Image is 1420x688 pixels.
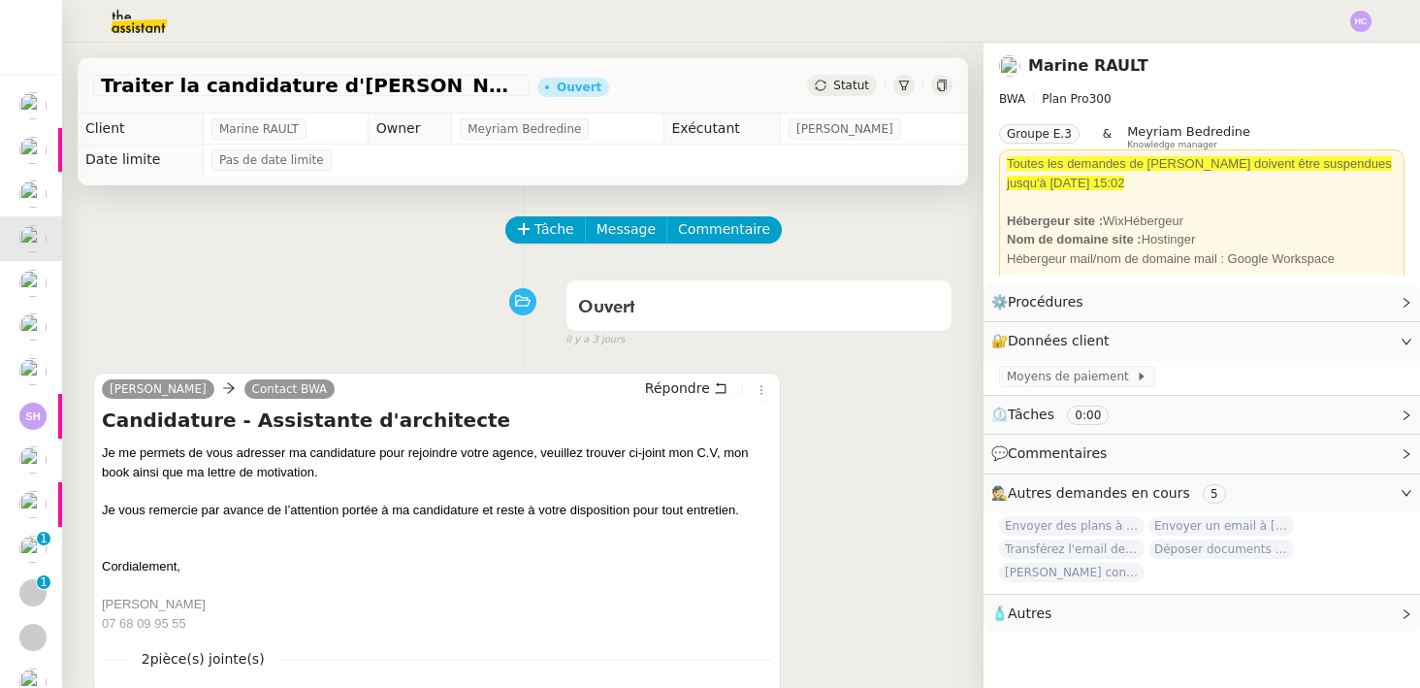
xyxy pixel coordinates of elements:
span: 🧴 [991,606,1051,621]
nz-badge-sup: 1 [37,532,50,545]
td: Date limite [78,145,203,176]
img: users%2FWH1OB8fxGAgLOjAz1TtlPPgOcGL2%2Favatar%2F32e28291-4026-4208-b892-04f74488d877 [19,536,47,563]
span: Autres [1008,606,1051,621]
span: Procédures [1008,294,1083,310]
nz-tag: 5 [1203,484,1226,504]
span: ⚙️ [991,291,1092,313]
div: ⏲️Tâches 0:00 [984,396,1420,434]
nz-badge-sup: 1 [37,575,50,589]
span: Message [597,218,656,241]
button: Répondre [638,377,734,399]
div: 💬Commentaires [984,435,1420,473]
nz-tag: 0:00 [1067,406,1109,425]
span: 🕵️ [991,485,1234,501]
span: 2 [128,648,278,671]
span: 300 [1089,92,1112,106]
nz-tag: Groupe E.3 [999,124,1080,144]
div: Hébergeur mail/nom de domaine mail : Google Workspace [1007,249,1397,269]
span: Commentaire [678,218,770,241]
span: Déposer documents sur espace OPCO [1148,540,1294,559]
span: [PERSON_NAME] contrat d'archi sur site de l'ordre [999,563,1145,582]
span: Meyriam Bedredine [1127,124,1250,139]
img: users%2FNmPW3RcGagVdwlUj0SIRjiM8zA23%2Favatar%2Fb3e8f68e-88d8-429d-a2bd-00fb6f2d12db [19,313,47,341]
h4: Candidature - Assistante d'architecte [102,407,772,434]
button: Commentaire [666,216,782,244]
a: Marine RAULT [1028,56,1148,75]
button: Message [585,216,667,244]
div: 🔐Données client [984,322,1420,360]
p: 1 [40,532,48,549]
span: ⏲️ [991,407,1125,422]
span: Toutes les demandes de [PERSON_NAME] doivent être suspendues jusqu'à [DATE] 15:02 [1007,156,1392,190]
span: Commentaires [1008,445,1107,461]
img: users%2Fa6PbEmLwvGXylUqKytRPpDpAx153%2Favatar%2Ffanny.png [19,270,47,297]
img: users%2FIoBAolhPL9cNaVKpLOfSBrcGcwi2%2Favatar%2F50a6465f-3fe2-4509-b080-1d8d3f65d641 [19,491,47,518]
div: Cordialement, [102,539,772,576]
span: pièce(s) jointe(s) [150,651,265,667]
img: users%2Fa6PbEmLwvGXylUqKytRPpDpAx153%2Favatar%2Ffanny.png [19,92,47,119]
div: [PERSON_NAME] [102,595,772,614]
td: Owner [368,114,452,145]
span: & [1103,124,1112,149]
div: Hostinger [1007,230,1397,249]
span: Meyriam Bedredine [468,119,581,139]
span: Pas de date limite [219,150,324,170]
span: Envoyer un email à [EMAIL_ADDRESS][DOMAIN_NAME] [1148,516,1294,536]
div: Je vous remercie par avance de l’attention portée à ma candidature et reste à votre disposition p... [102,501,772,520]
strong: Hébergeur site : [1007,213,1103,228]
span: Marine RAULT [219,119,299,139]
span: Transférez l'email de [PERSON_NAME] [999,540,1145,559]
span: Knowledge manager [1127,140,1217,150]
div: 🧴Autres [984,595,1420,633]
img: users%2FTDxDvmCjFdN3QFePFNGdQUcJcQk1%2Favatar%2F0cfb3a67-8790-4592-a9ec-92226c678442 [19,180,47,208]
img: users%2Fo4K84Ijfr6OOM0fa5Hz4riIOf4g2%2Favatar%2FChatGPT%20Image%201%20aou%CC%82t%202025%2C%2010_2... [999,55,1020,77]
img: users%2Fo4K84Ijfr6OOM0fa5Hz4riIOf4g2%2Favatar%2FChatGPT%20Image%201%20aou%CC%82t%202025%2C%2010_2... [19,358,47,385]
a: [PERSON_NAME] [102,380,214,398]
span: Données client [1008,333,1110,348]
img: users%2Fo4K84Ijfr6OOM0fa5Hz4riIOf4g2%2Favatar%2FChatGPT%20Image%201%20aou%CC%82t%202025%2C%2010_2... [19,225,47,252]
span: Autres demandes en cours [1008,485,1190,501]
app-user-label: Knowledge manager [1127,124,1250,149]
img: svg [1350,11,1372,32]
span: Traiter la candidature d'[PERSON_NAME] [101,76,522,95]
td: Client [78,114,203,145]
div: 07 68 09 95 55 [102,614,772,634]
span: Moyens de paiement [1007,367,1136,386]
span: Ouvert [578,299,635,316]
span: Répondre [645,378,710,398]
div: ⚙️Procédures [984,283,1420,321]
div: Je me permets de vous adresser ma candidature pour rejoindre votre agence, veuillez trouver ci-jo... [102,443,772,481]
div: WixHébergeur [1007,212,1397,231]
img: users%2Fo4K84Ijfr6OOM0fa5Hz4riIOf4g2%2Favatar%2FChatGPT%20Image%201%20aou%CC%82t%202025%2C%2010_2... [19,446,47,474]
img: users%2FTDxDvmCjFdN3QFePFNGdQUcJcQk1%2Favatar%2F0cfb3a67-8790-4592-a9ec-92226c678442 [19,137,47,164]
span: Plan Pro [1042,92,1088,106]
span: 💬 [991,445,1115,461]
span: Tâches [1008,407,1054,422]
td: Exécutant [663,114,781,145]
p: 1 [40,575,48,593]
img: svg [19,403,47,430]
div: 🕵️Autres demandes en cours 5 [984,475,1420,512]
button: Tâche [505,216,586,244]
span: [PERSON_NAME] [796,119,893,139]
a: Contact BWA [244,380,336,398]
span: il y a 3 jours [565,332,625,348]
span: 🔐 [991,330,1117,352]
div: Ouvert [557,82,601,93]
span: Statut [833,79,869,92]
span: Tâche [534,218,574,241]
span: BWA [999,92,1025,106]
span: Envoyer des plans à [PERSON_NAME] [999,516,1145,536]
strong: Nom de domaine site : [1007,232,1142,246]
